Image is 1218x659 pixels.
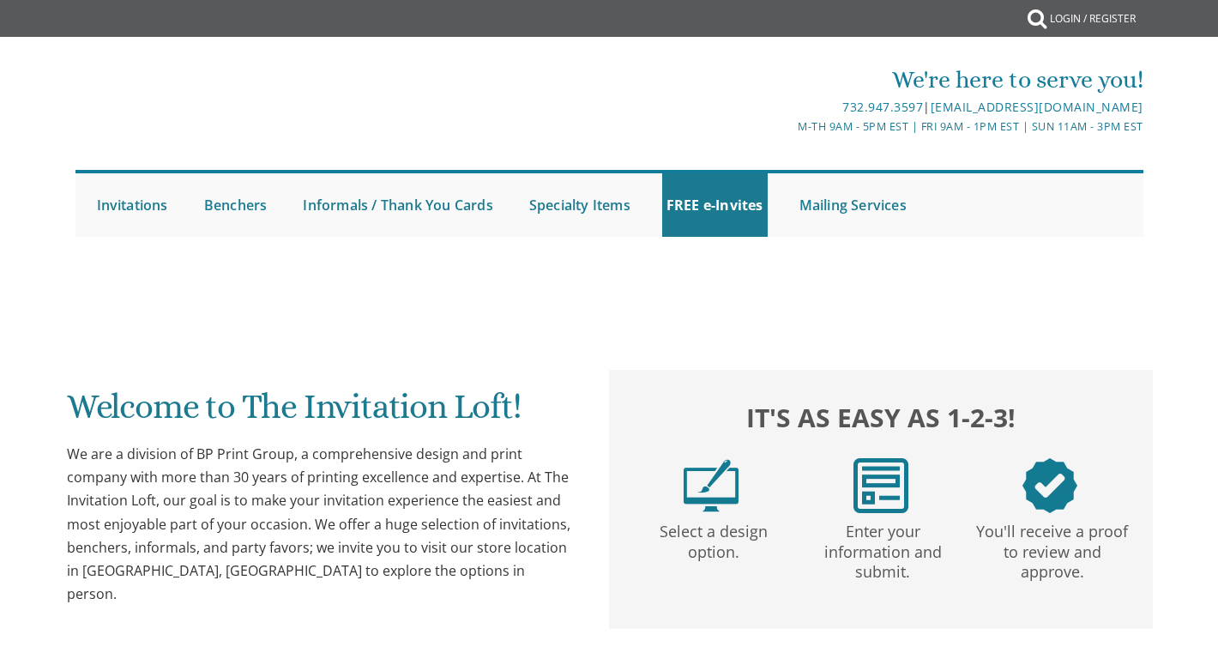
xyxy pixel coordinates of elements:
img: step1.png [684,458,739,513]
a: Benchers [200,173,272,237]
p: Enter your information and submit. [802,513,965,582]
div: M-Th 9am - 5pm EST | Fri 9am - 1pm EST | Sun 11am - 3pm EST [432,118,1143,136]
h2: It's as easy as 1-2-3! [626,399,1135,438]
div: | [432,97,1143,118]
a: [EMAIL_ADDRESS][DOMAIN_NAME] [931,99,1143,115]
img: step2.png [853,458,908,513]
a: 732.947.3597 [842,99,923,115]
img: step3.png [1022,458,1077,513]
a: FREE e-Invites [662,173,768,237]
a: Specialty Items [525,173,635,237]
a: Informals / Thank You Cards [298,173,497,237]
div: We are a division of BP Print Group, a comprehensive design and print company with more than 30 y... [67,443,576,606]
a: Invitations [93,173,172,237]
div: We're here to serve you! [432,63,1143,97]
a: Mailing Services [795,173,911,237]
p: You'll receive a proof to review and approve. [971,513,1134,582]
h1: Welcome to The Invitation Loft! [67,388,576,438]
p: Select a design option. [632,513,795,562]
